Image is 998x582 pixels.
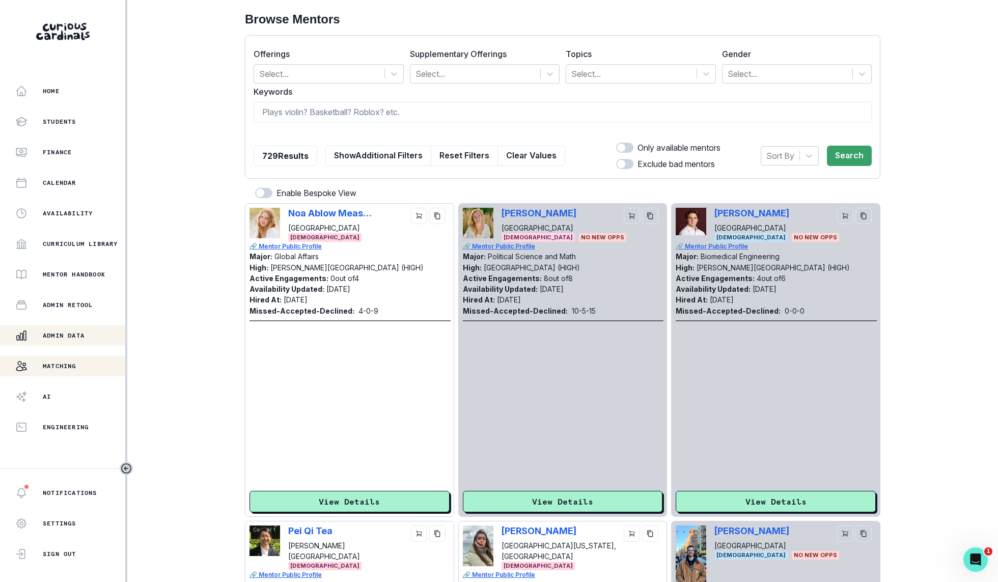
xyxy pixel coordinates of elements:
span: [DEMOGRAPHIC_DATA] [714,551,788,560]
p: Notifications [43,489,97,497]
p: [DATE] [497,295,521,304]
p: Enable Bespoke View [276,187,356,199]
p: [PERSON_NAME] [502,208,576,218]
img: Picture of Pei Qi Tea [249,525,280,556]
label: Offerings [254,48,398,60]
p: [PERSON_NAME] [714,208,789,218]
input: Plays violin? Basketball? Roblox? etc. [254,102,872,122]
p: Global Affairs [274,252,319,261]
p: [GEOGRAPHIC_DATA] [502,223,576,233]
p: High: [676,263,695,272]
button: copy [642,525,658,542]
button: Toggle sidebar [120,462,133,475]
p: Biomedical Engineering [701,252,780,261]
p: Engineering [43,423,89,431]
p: [GEOGRAPHIC_DATA] [288,223,372,233]
span: [DEMOGRAPHIC_DATA] [502,233,575,242]
span: No New Opps [579,233,626,242]
p: Finance [43,148,72,156]
p: Active Engagements: [463,274,542,283]
p: [GEOGRAPHIC_DATA] (HIGH) [484,263,580,272]
p: [DATE] [540,285,564,293]
p: [GEOGRAPHIC_DATA] [714,223,789,233]
h2: Browse Mentors [245,12,880,27]
img: Picture of Noa Ablow Measelle [249,208,280,238]
button: cart [411,208,427,224]
p: Active Engagements: [249,274,328,283]
p: 🔗 Mentor Public Profile [249,242,451,251]
p: Availability Updated: [249,285,324,293]
button: cart [837,525,853,542]
p: 0 out of 4 [330,274,359,283]
p: Students [43,118,76,126]
span: [DEMOGRAPHIC_DATA] [502,562,575,570]
button: cart [837,208,853,224]
p: 🔗 Mentor Public Profile [463,242,664,251]
label: Topics [566,48,710,60]
img: Curious Cardinals Logo [36,23,90,40]
p: 4 out of 6 [757,274,786,283]
img: Picture of Mark DeMonte [676,208,706,236]
p: Noa Ablow Measelle [288,208,372,218]
p: [DATE] [284,295,308,304]
img: Picture of Elya Aboutboul [463,525,493,566]
span: [DEMOGRAPHIC_DATA] [288,562,362,570]
p: [PERSON_NAME] [714,525,789,536]
p: Sign Out [43,550,76,558]
p: Calendar [43,179,76,187]
a: 🔗 Mentor Public Profile [676,242,877,251]
button: copy [429,208,446,224]
p: Matching [43,362,76,370]
button: View Details [249,491,450,512]
button: View Details [463,491,663,512]
button: copy [642,208,658,224]
button: cart [624,525,640,542]
p: High: [249,263,268,272]
p: Settings [43,519,76,528]
p: Exclude bad mentors [637,158,715,170]
button: Search [827,146,872,166]
p: Hired At: [676,295,708,304]
p: Availability Updated: [676,285,751,293]
p: 0 - 0 - 0 [785,306,805,316]
p: Active Engagements: [676,274,755,283]
iframe: Intercom live chat [963,547,988,572]
p: [PERSON_NAME][GEOGRAPHIC_DATA] (HIGH) [270,263,424,272]
a: 🔗 Mentor Public Profile [249,570,451,579]
p: Political Science and Math [488,252,576,261]
button: cart [624,208,640,224]
p: [DATE] [326,285,350,293]
p: Availability [43,209,93,217]
p: Major: [463,252,486,261]
p: [DATE] [753,285,777,293]
label: Keywords [254,86,866,98]
span: [DEMOGRAPHIC_DATA] [714,233,788,242]
p: High: [463,263,482,272]
p: Admin Data [43,331,85,340]
img: Picture of Phoebe Dragseth [463,208,493,238]
label: Gender [722,48,866,60]
p: [GEOGRAPHIC_DATA][US_STATE], [GEOGRAPHIC_DATA] [502,540,620,562]
p: Hired At: [463,295,495,304]
button: ShowAdditional Filters [325,146,431,166]
p: Only available mentors [637,142,720,154]
span: [DEMOGRAPHIC_DATA] [288,233,362,242]
button: Clear Values [497,146,565,166]
p: Major: [676,252,699,261]
p: Major: [249,252,272,261]
p: Missed-Accepted-Declined: [676,306,781,316]
p: [DATE] [710,295,734,304]
p: Missed-Accepted-Declined: [463,306,568,316]
label: Supplementary Offerings [410,48,554,60]
span: 1 [984,547,992,556]
p: Home [43,87,60,95]
button: View Details [676,491,876,512]
p: Missed-Accepted-Declined: [249,306,354,316]
p: AI [43,393,51,401]
button: Reset Filters [431,146,498,166]
p: Mentor Handbook [43,270,105,279]
p: [PERSON_NAME] [502,525,586,536]
p: 🔗 Mentor Public Profile [463,570,664,579]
